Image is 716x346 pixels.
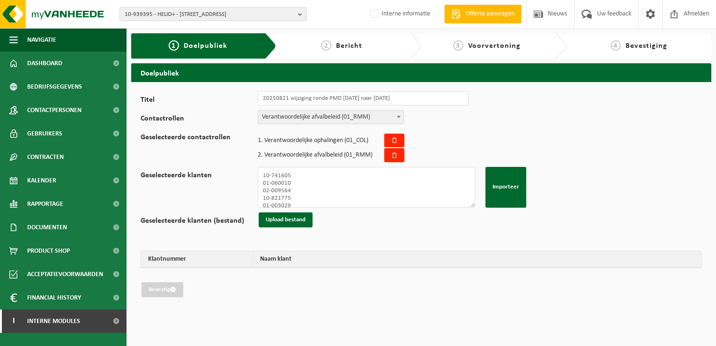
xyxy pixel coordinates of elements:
[27,75,82,98] span: Bedrijfsgegevens
[453,40,463,51] span: 3
[141,134,258,162] label: Geselecteerde contactrollen
[336,42,362,50] span: Bericht
[142,282,183,297] button: Bevestig
[321,40,331,51] span: 2
[463,9,517,19] span: Offerte aanvragen
[626,42,667,50] span: Bevestiging
[27,145,64,169] span: Contracten
[27,309,80,333] span: Interne modules
[258,137,261,144] span: 1
[27,28,56,52] span: Navigatie
[119,7,307,21] button: 10-939395 - HELIO+ - [STREET_ADDRESS]
[611,40,621,51] span: 4
[9,309,18,333] span: I
[258,137,368,144] span: . Verantwoordelijke ophalingen (01_COL)
[169,40,179,51] span: 1
[27,263,103,286] span: Acceptatievoorwaarden
[258,111,403,124] span: Verantwoordelijke afvalbeleid (01_RMM)
[141,96,258,105] label: Titel
[368,7,430,21] label: Interne informatie
[27,52,62,75] span: Dashboard
[27,169,56,192] span: Kalender
[253,251,701,268] th: Naam klant
[258,152,373,158] span: . Verantwoordelijke afvalbeleid (01_RMM)
[27,98,82,122] span: Contactpersonen
[485,167,526,208] button: Importeer
[141,217,258,227] label: Geselecteerde klanten (bestand)
[258,151,261,158] span: 2
[27,192,63,216] span: Rapportage
[27,286,81,309] span: Financial History
[131,63,711,82] h2: Doelpubliek
[258,110,404,124] span: Verantwoordelijke afvalbeleid (01_RMM)
[468,42,521,50] span: Voorvertoning
[259,212,313,227] button: Upload bestand
[27,122,62,145] span: Gebruikers
[444,5,522,23] a: Offerte aanvragen
[27,216,67,239] span: Documenten
[125,8,294,22] span: 10-939395 - HELIO+ - [STREET_ADDRESS]
[184,42,227,50] span: Doelpubliek
[141,115,258,124] label: Contactrollen
[141,172,258,208] label: Geselecteerde klanten
[141,251,253,268] th: Klantnummer
[27,239,70,263] span: Product Shop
